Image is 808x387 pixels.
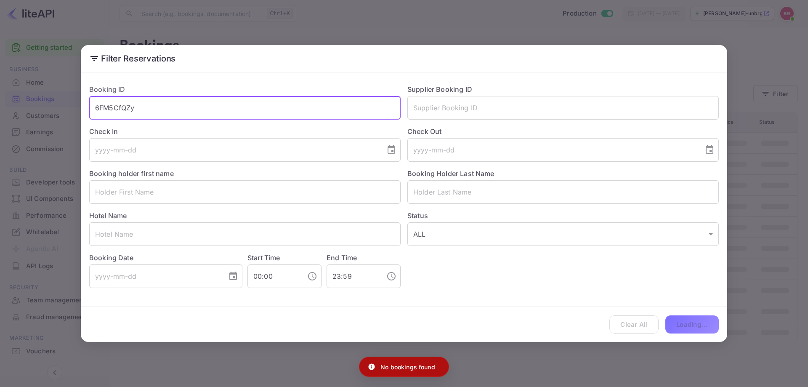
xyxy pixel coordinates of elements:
label: Supplier Booking ID [407,85,472,93]
label: Booking ID [89,85,125,93]
input: Booking ID [89,96,401,120]
button: Choose time, selected time is 12:00 AM [304,268,321,285]
input: yyyy-mm-dd [89,264,221,288]
button: Choose date [701,141,718,158]
input: hh:mm [327,264,380,288]
h2: Filter Reservations [81,45,727,72]
input: Holder First Name [89,180,401,204]
p: No bookings found [380,363,435,371]
input: yyyy-mm-dd [89,138,380,162]
button: Choose date [383,141,400,158]
label: Booking Holder Last Name [407,169,494,178]
input: yyyy-mm-dd [407,138,698,162]
label: Check Out [407,126,719,136]
label: Hotel Name [89,211,127,220]
button: Choose date [225,268,242,285]
label: Booking Date [89,253,242,263]
label: End Time [327,254,357,262]
label: Check In [89,126,401,136]
label: Status [407,211,719,221]
button: Choose time, selected time is 11:59 PM [383,268,400,285]
input: Supplier Booking ID [407,96,719,120]
input: Hotel Name [89,222,401,246]
input: Holder Last Name [407,180,719,204]
div: ALL [407,222,719,246]
input: hh:mm [247,264,300,288]
label: Booking holder first name [89,169,174,178]
label: Start Time [247,254,280,262]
